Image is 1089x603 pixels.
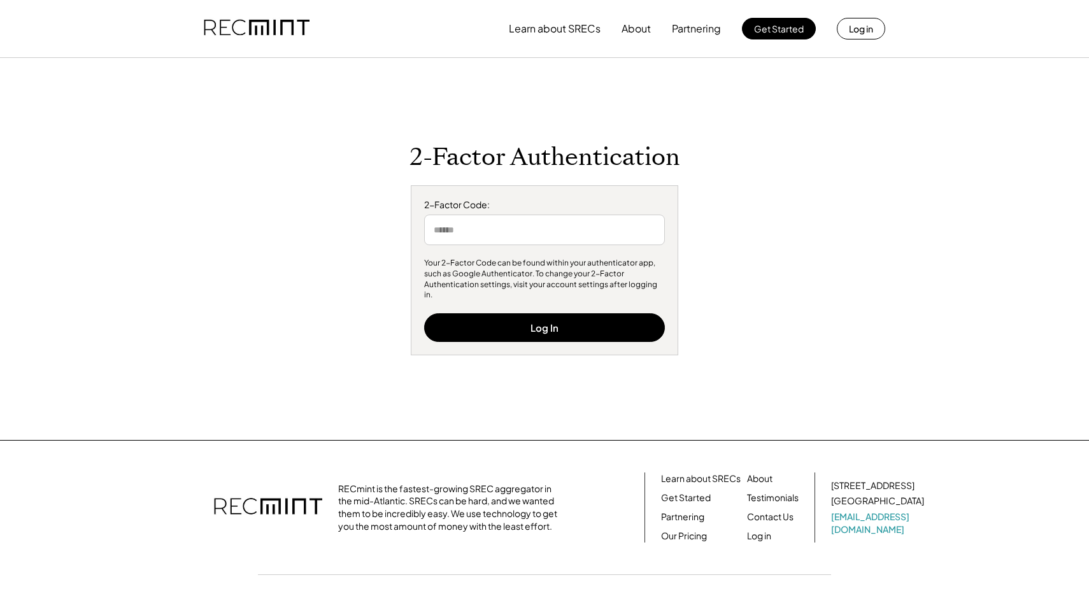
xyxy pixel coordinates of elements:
[509,16,601,41] button: Learn about SRECs
[672,16,721,41] button: Partnering
[661,492,711,504] a: Get Started
[214,485,322,530] img: recmint-logotype%403x.png
[747,472,772,485] a: About
[424,313,665,342] button: Log In
[338,483,564,532] div: RECmint is the fastest-growing SREC aggregator in the mid-Atlantic. SRECs can be hard, and we wan...
[837,18,885,39] button: Log in
[747,530,771,543] a: Log in
[742,18,816,39] button: Get Started
[204,7,310,50] img: recmint-logotype%403x.png
[661,472,741,485] a: Learn about SRECs
[661,511,704,523] a: Partnering
[831,511,927,536] a: [EMAIL_ADDRESS][DOMAIN_NAME]
[424,258,665,301] div: Your 2-Factor Code can be found within your authenticator app, such as Google Authenticator. To c...
[831,479,915,492] div: [STREET_ADDRESS]
[831,495,924,507] div: [GEOGRAPHIC_DATA]
[622,16,651,41] button: About
[409,143,680,173] h1: 2-Factor Authentication
[747,492,799,504] a: Testimonials
[747,511,794,523] a: Contact Us
[424,199,665,211] div: 2-Factor Code:
[661,530,707,543] a: Our Pricing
